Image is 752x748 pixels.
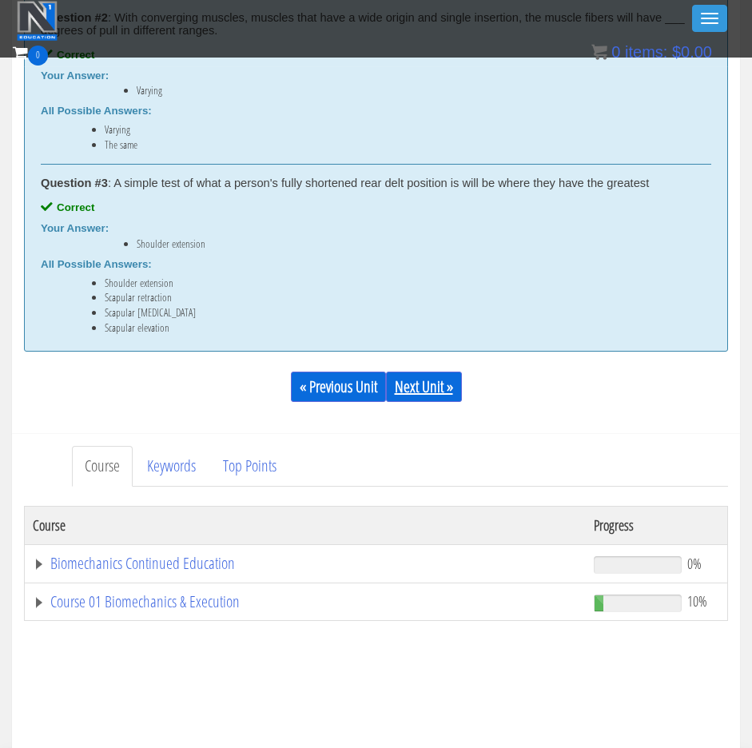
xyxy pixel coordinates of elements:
[41,222,109,234] b: Your Answer:
[137,237,679,250] li: Shoulder extension
[25,506,587,544] th: Course
[586,506,727,544] th: Progress
[625,43,667,61] span: items:
[386,372,462,402] a: Next Unit »
[105,138,679,151] li: The same
[687,592,707,610] span: 10%
[105,123,679,136] li: Varying
[105,277,679,289] li: Shoulder extension
[72,446,133,487] a: Course
[134,446,209,487] a: Keywords
[33,555,578,571] a: Biomechanics Continued Education
[13,42,48,63] a: 0
[672,43,712,61] bdi: 0.00
[33,594,578,610] a: Course 01 Biomechanics & Execution
[687,555,702,572] span: 0%
[105,291,679,304] li: Scapular retraction
[611,43,620,61] span: 0
[41,258,152,270] b: All Possible Answers:
[105,321,679,334] li: Scapular elevation
[291,372,386,402] a: « Previous Unit
[591,43,712,61] a: 0 items: $0.00
[210,446,289,487] a: Top Points
[17,1,58,41] img: n1-education
[41,177,108,189] strong: Question #3
[41,177,711,189] div: : A simple test of what a person's fully shortened rear delt position is will be where they have ...
[41,201,711,214] div: Correct
[105,306,679,319] li: Scapular [MEDICAL_DATA]
[591,44,607,60] img: icon11.png
[28,46,48,66] span: 0
[672,43,681,61] span: $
